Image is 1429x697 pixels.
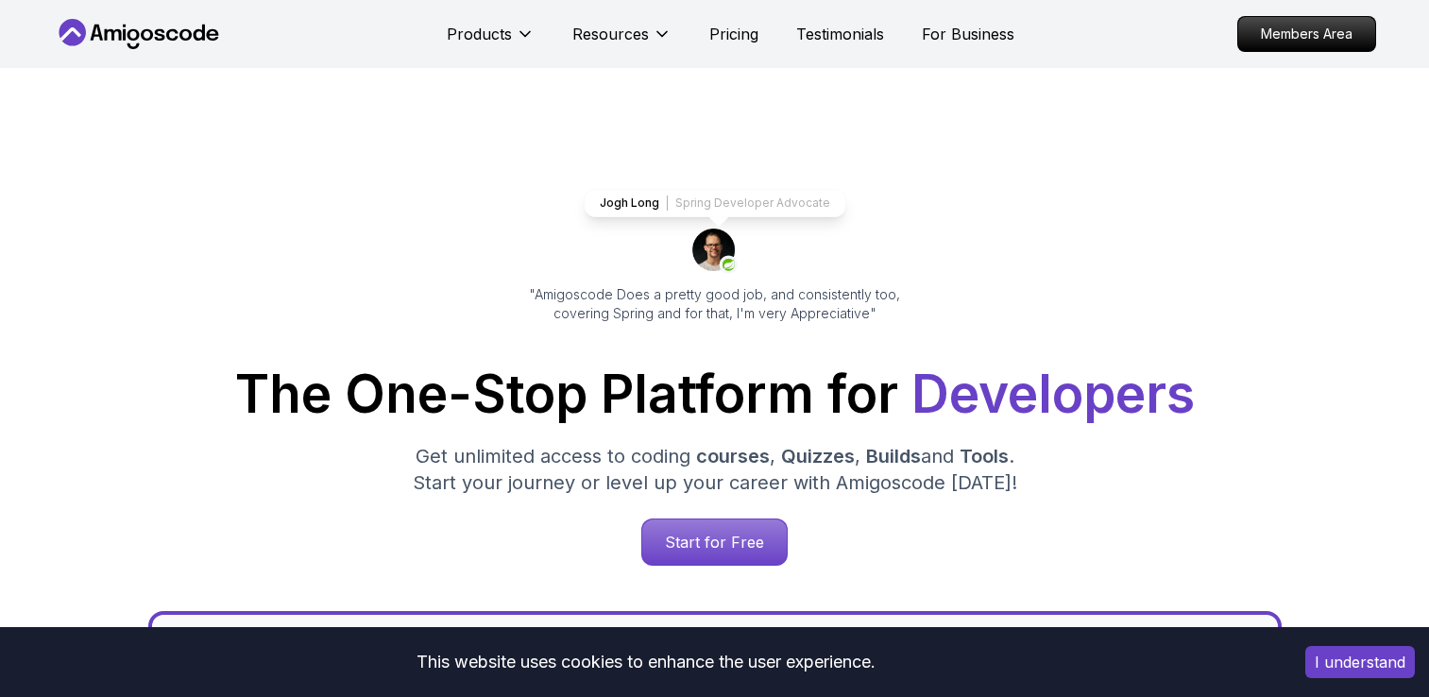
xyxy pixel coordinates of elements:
[600,195,659,211] p: Jogh Long
[866,445,921,467] span: Builds
[69,368,1361,420] h1: The One-Stop Platform for
[1237,16,1376,52] a: Members Area
[960,445,1009,467] span: Tools
[692,229,738,274] img: josh long
[781,445,855,467] span: Quizzes
[641,518,788,566] a: Start for Free
[922,23,1014,45] a: For Business
[1238,17,1375,51] p: Members Area
[14,641,1277,683] div: This website uses cookies to enhance the user experience.
[398,443,1032,496] p: Get unlimited access to coding , , and . Start your journey or level up your career with Amigosco...
[1312,579,1429,669] iframe: chat widget
[447,23,535,60] button: Products
[796,23,884,45] a: Testimonials
[1305,646,1415,678] button: Accept cookies
[675,195,830,211] p: Spring Developer Advocate
[572,23,672,60] button: Resources
[447,23,512,45] p: Products
[642,519,787,565] p: Start for Free
[911,363,1195,425] span: Developers
[572,23,649,45] p: Resources
[696,445,770,467] span: courses
[503,285,927,323] p: "Amigoscode Does a pretty good job, and consistently too, covering Spring and for that, I'm very ...
[709,23,758,45] a: Pricing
